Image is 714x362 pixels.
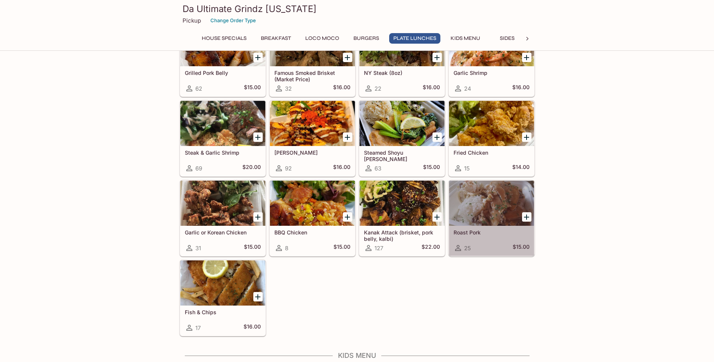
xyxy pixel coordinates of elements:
div: Famous Smoked Brisket (Market Price) [270,21,355,66]
h3: Da Ultimate Grindz [US_STATE] [183,3,532,15]
span: 62 [195,85,202,92]
h5: $15.00 [513,243,530,252]
div: Steamed Shoyu Ginger Fish [359,101,445,146]
h5: $16.00 [423,84,440,93]
a: Famous Smoked Brisket (Market Price)32$16.00 [269,21,355,97]
div: Fried Chicken [449,101,534,146]
div: Steak & Garlic Shrimp [180,101,265,146]
button: Add BBQ Chicken [343,212,352,222]
span: 24 [464,85,471,92]
span: 8 [285,245,288,252]
button: Add Grilled Pork Belly [253,53,263,62]
h5: $20.00 [242,164,261,173]
span: 31 [195,245,201,252]
h5: $15.00 [244,243,261,252]
p: Pickup [183,17,201,24]
h5: Kanak Attack (brisket, pork belly, kalbi) [364,229,440,242]
h5: Garlic Shrimp [454,70,530,76]
span: 32 [285,85,292,92]
a: Garlic or Korean Chicken31$15.00 [180,180,266,256]
button: Add Kanak Attack (brisket, pork belly, kalbi) [432,212,442,222]
span: 15 [464,165,470,172]
span: 25 [464,245,471,252]
button: Breakfast [257,33,295,44]
span: 63 [375,165,381,172]
button: Add Fried Chicken [522,132,531,142]
h5: $15.00 [244,84,261,93]
span: 69 [195,165,202,172]
div: NY Steak (8oz) [359,21,445,66]
button: Add NY Steak (8oz) [432,53,442,62]
button: Add Steamed Shoyu Ginger Fish [432,132,442,142]
button: Burgers [349,33,383,44]
a: Fish & Chips17$16.00 [180,260,266,336]
h5: NY Steak (8oz) [364,70,440,76]
a: Steamed Shoyu [PERSON_NAME]63$15.00 [359,100,445,176]
span: 22 [375,85,381,92]
button: Add Garlic Shrimp [522,53,531,62]
a: BBQ Chicken8$15.00 [269,180,355,256]
h5: $15.00 [333,243,350,252]
h5: $14.00 [512,164,530,173]
a: Fried Chicken15$14.00 [449,100,534,176]
a: Steak & Garlic Shrimp69$20.00 [180,100,266,176]
h5: BBQ Chicken [274,229,350,236]
a: Grilled Pork Belly62$15.00 [180,21,266,97]
h4: Kids Menu [180,351,535,360]
a: [PERSON_NAME]92$16.00 [269,100,355,176]
div: Ahi Katsu [270,101,355,146]
button: Add Famous Smoked Brisket (Market Price) [343,53,352,62]
h5: $16.00 [333,84,350,93]
button: Add Fish & Chips [253,292,263,301]
h5: Garlic or Korean Chicken [185,229,261,236]
h5: [PERSON_NAME] [274,149,350,156]
button: Kids Menu [446,33,484,44]
div: Garlic Shrimp [449,21,534,66]
h5: Fish & Chips [185,309,261,315]
h5: $15.00 [423,164,440,173]
a: Roast Pork25$15.00 [449,180,534,256]
div: Kanak Attack (brisket, pork belly, kalbi) [359,181,445,226]
button: Add Roast Pork [522,212,531,222]
span: 127 [375,245,383,252]
h5: $16.00 [244,323,261,332]
button: Add Ahi Katsu [343,132,352,142]
h5: Famous Smoked Brisket (Market Price) [274,70,350,82]
h5: Grilled Pork Belly [185,70,261,76]
h5: $22.00 [422,243,440,252]
h5: Steamed Shoyu [PERSON_NAME] [364,149,440,162]
a: NY Steak (8oz)22$16.00 [359,21,445,97]
h5: Fried Chicken [454,149,530,156]
div: Garlic or Korean Chicken [180,181,265,226]
button: Add Garlic or Korean Chicken [253,212,263,222]
h5: Roast Pork [454,229,530,236]
h5: Steak & Garlic Shrimp [185,149,261,156]
h5: $16.00 [512,84,530,93]
a: Garlic Shrimp24$16.00 [449,21,534,97]
button: Change Order Type [207,15,259,26]
span: 17 [195,324,201,332]
button: Plate Lunches [389,33,440,44]
div: BBQ Chicken [270,181,355,226]
div: Grilled Pork Belly [180,21,265,66]
button: Add Steak & Garlic Shrimp [253,132,263,142]
button: House Specials [198,33,251,44]
a: Kanak Attack (brisket, pork belly, kalbi)127$22.00 [359,180,445,256]
div: Roast Pork [449,181,534,226]
span: 92 [285,165,292,172]
button: Sides [490,33,524,44]
div: Fish & Chips [180,260,265,306]
h5: $16.00 [333,164,350,173]
button: Loco Moco [301,33,343,44]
